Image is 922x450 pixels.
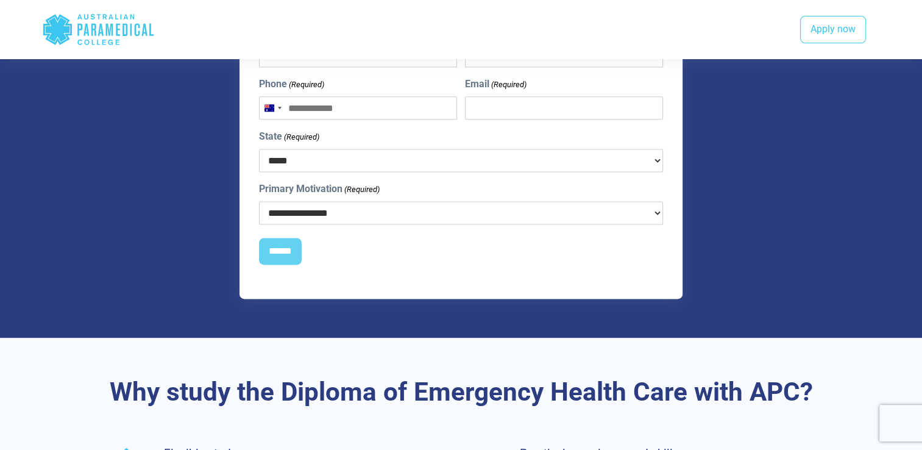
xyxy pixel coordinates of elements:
[283,131,319,143] span: (Required)
[343,184,380,196] span: (Required)
[105,377,818,408] h3: Why study the Diploma of Emergency Health Care with APC?
[259,129,319,144] label: State
[491,79,527,91] span: (Required)
[259,182,380,196] label: Primary Motivation
[42,10,155,49] div: Australian Paramedical College
[288,79,324,91] span: (Required)
[260,97,285,119] button: Selected country
[800,16,866,44] a: Apply now
[259,77,324,91] label: Phone
[465,77,527,91] label: Email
